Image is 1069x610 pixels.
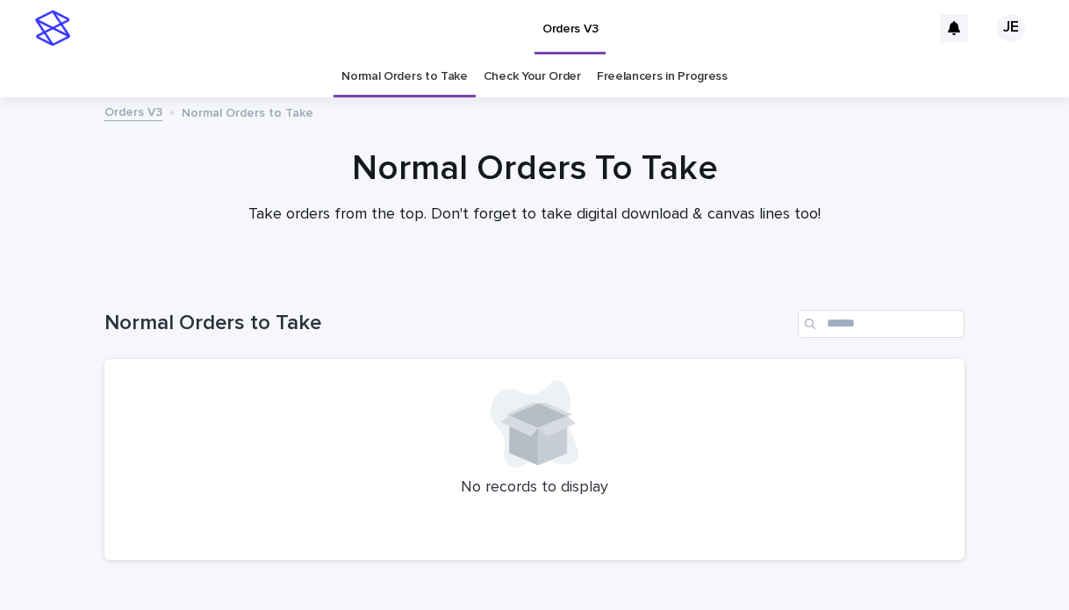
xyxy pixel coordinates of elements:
p: Normal Orders to Take [182,102,313,121]
a: Check Your Order [484,56,581,97]
p: No records to display [126,478,943,498]
a: Orders V3 [104,101,162,121]
p: Take orders from the top. Don't forget to take digital download & canvas lines too! [183,205,886,225]
a: Freelancers in Progress [597,56,728,97]
h1: Normal Orders To Take [104,147,965,190]
img: stacker-logo-s-only.png [35,11,70,46]
input: Search [798,310,965,338]
div: JE [997,14,1025,42]
h1: Normal Orders to Take [104,311,791,336]
a: Normal Orders to Take [341,56,468,97]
